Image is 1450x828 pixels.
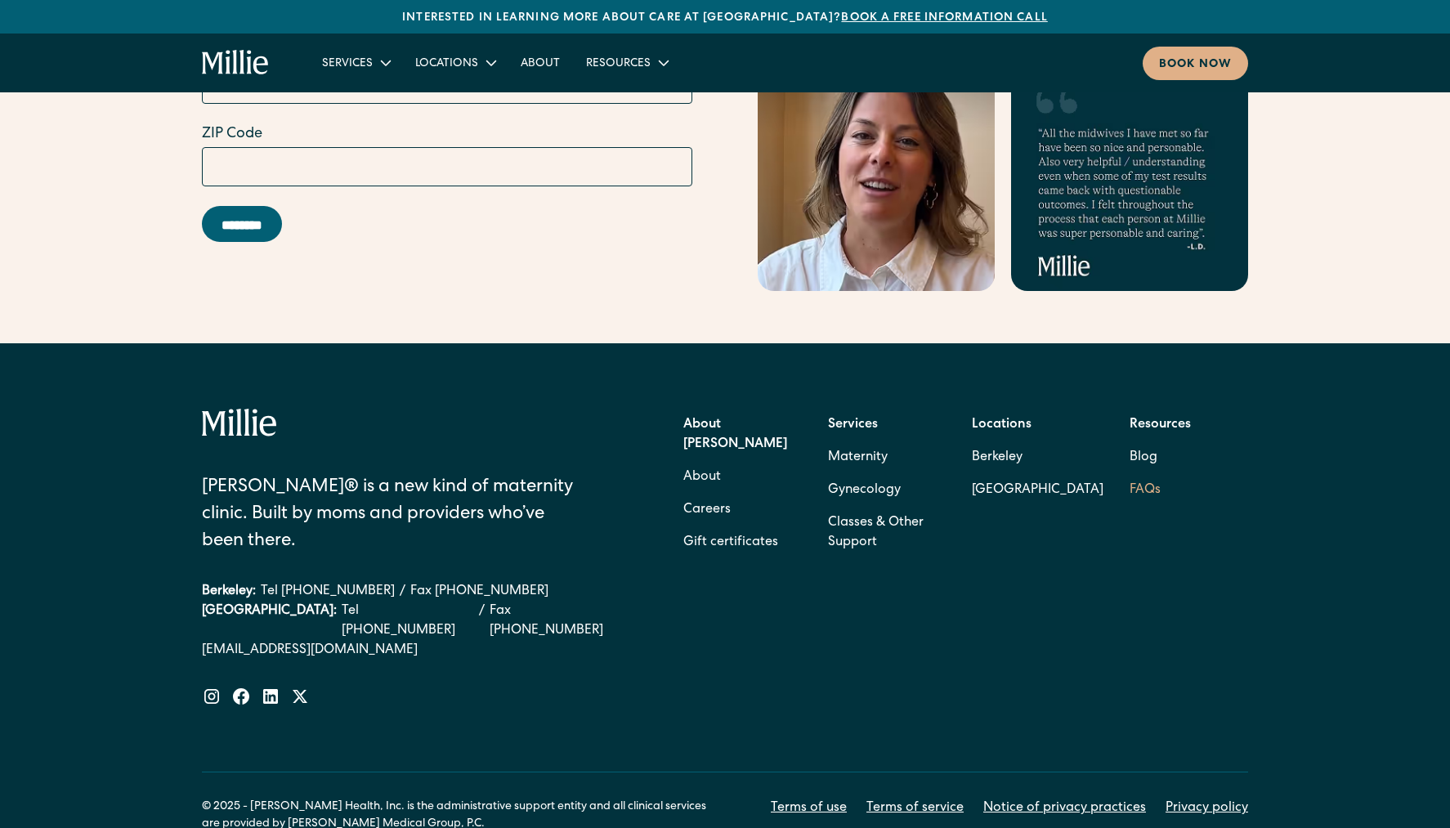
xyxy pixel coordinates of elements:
a: Tel [PHONE_NUMBER] [261,582,395,602]
a: Gynecology [828,474,901,507]
a: Tel [PHONE_NUMBER] [342,602,474,641]
a: Gift certificates [683,526,778,559]
div: / [479,602,485,641]
div: Services [309,49,402,76]
a: Terms of service [866,799,964,818]
div: Resources [586,56,651,73]
div: Berkeley: [202,582,256,602]
div: [GEOGRAPHIC_DATA]: [202,602,337,641]
div: Resources [573,49,680,76]
a: Classes & Other Support [828,507,947,559]
a: Book a free information call [841,12,1047,24]
div: Services [322,56,373,73]
a: Blog [1130,441,1157,474]
div: / [400,582,405,602]
a: Terms of use [771,799,847,818]
a: Fax [PHONE_NUMBER] [410,582,548,602]
a: Book now [1143,47,1248,80]
a: FAQs [1130,474,1161,507]
a: About [508,49,573,76]
div: Locations [415,56,478,73]
strong: Resources [1130,418,1191,432]
a: Privacy policy [1166,799,1248,818]
a: Fax [PHONE_NUMBER] [490,602,626,641]
a: Berkeley [972,441,1103,474]
a: About [683,461,721,494]
a: Maternity [828,441,888,474]
a: Careers [683,494,731,526]
strong: About [PERSON_NAME] [683,418,787,451]
label: ZIP Code [202,123,692,145]
a: [GEOGRAPHIC_DATA] [972,474,1103,507]
strong: Locations [972,418,1032,432]
div: Locations [402,49,508,76]
a: home [202,50,270,76]
a: Notice of privacy practices [983,799,1146,818]
div: Book now [1159,56,1232,74]
strong: Services [828,418,878,432]
a: [EMAIL_ADDRESS][DOMAIN_NAME] [202,641,625,660]
div: [PERSON_NAME]® is a new kind of maternity clinic. Built by moms and providers who’ve been there. [202,475,587,556]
